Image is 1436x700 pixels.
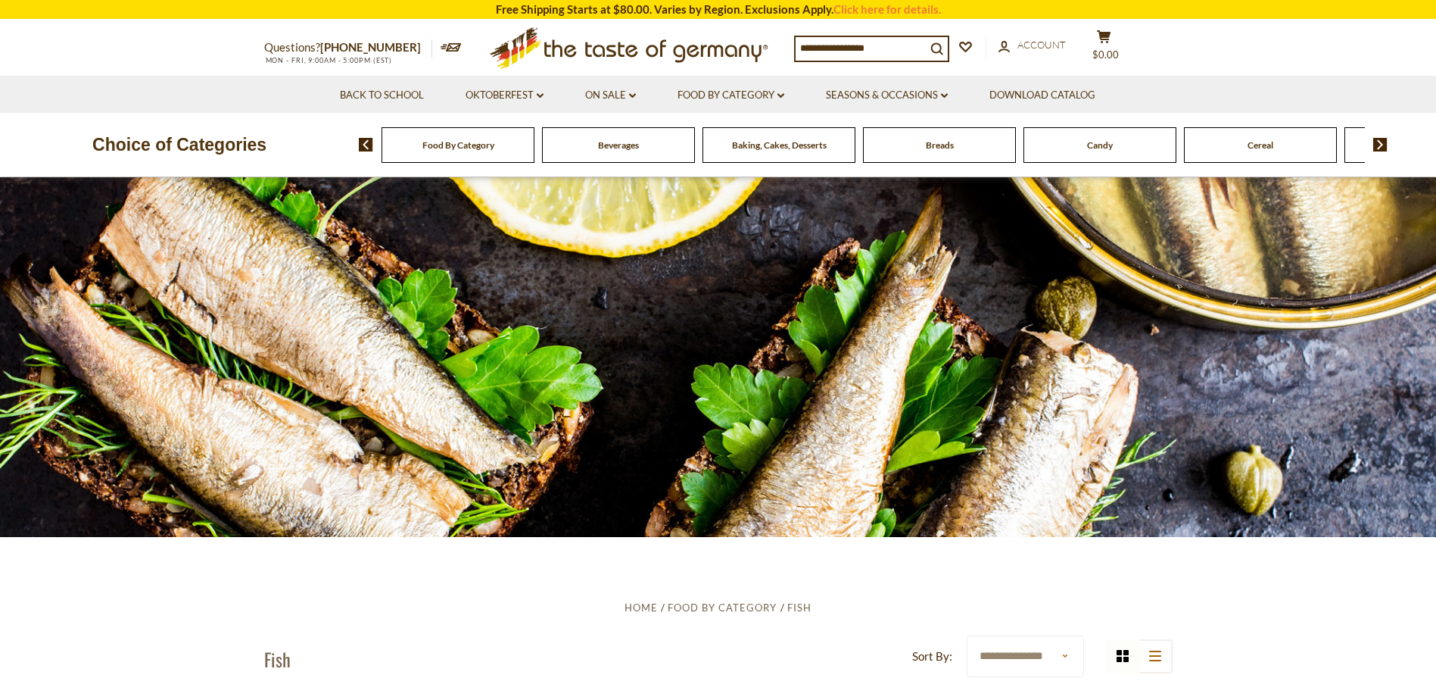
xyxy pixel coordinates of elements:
[1087,139,1113,151] a: Candy
[1248,139,1273,151] a: Cereal
[340,87,424,104] a: Back to School
[732,139,827,151] a: Baking, Cakes, Desserts
[264,56,393,64] span: MON - FRI, 9:00AM - 5:00PM (EST)
[1082,30,1127,67] button: $0.00
[320,40,421,54] a: [PHONE_NUMBER]
[1373,138,1388,152] img: next arrow
[926,139,954,151] a: Breads
[998,37,1066,54] a: Account
[585,87,636,104] a: On Sale
[1017,39,1066,51] span: Account
[989,87,1095,104] a: Download Catalog
[833,2,941,16] a: Click here for details.
[912,647,952,666] label: Sort By:
[359,138,373,152] img: previous arrow
[264,38,432,58] p: Questions?
[264,648,291,670] h1: Fish
[787,602,811,614] a: Fish
[466,87,544,104] a: Oktoberfest
[826,87,948,104] a: Seasons & Occasions
[598,139,639,151] a: Beverages
[678,87,784,104] a: Food By Category
[1092,48,1119,61] span: $0.00
[422,139,494,151] a: Food By Category
[625,602,658,614] a: Home
[668,602,777,614] a: Food By Category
